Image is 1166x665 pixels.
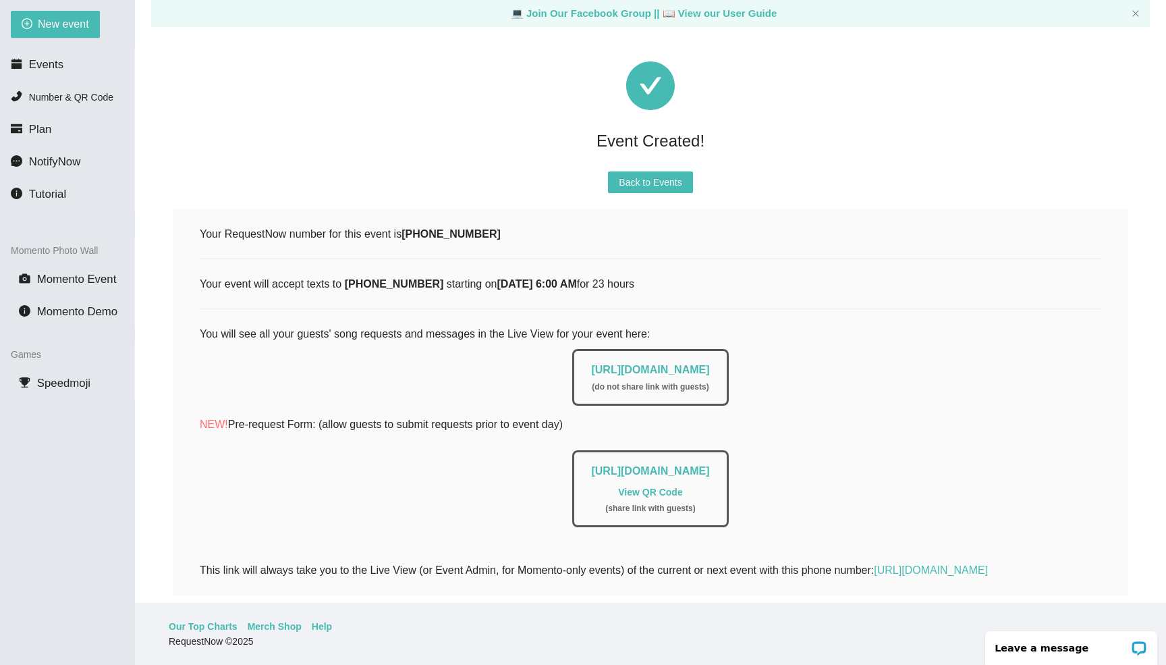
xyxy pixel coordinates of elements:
[149,80,227,88] div: Keywords by Traffic
[591,364,709,375] a: [URL][DOMAIN_NAME]
[618,487,682,498] a: View QR Code
[608,171,692,193] button: Back to Events
[976,622,1166,665] iframe: LiveChat chat widget
[36,78,47,89] img: tab_domain_overview_orange.svg
[11,123,22,134] span: credit-card
[200,562,1101,579] div: This link will always take you to the Live View (or Event Admin, for Momento-only events) of the ...
[29,123,52,136] span: Plan
[200,275,1101,292] div: Your event will accept texts to starting on for 23 hours
[200,325,1101,544] div: You will see all your guests' song requests and messages in the Live View for your event here:
[38,16,89,32] span: New event
[497,278,576,290] b: [DATE] 6:00 AM
[11,155,22,167] span: message
[200,416,1101,433] p: Pre-request Form: (allow guests to submit requests prior to event day)
[11,11,100,38] button: plus-circleNew event
[35,35,148,46] div: Domain: [DOMAIN_NAME]
[200,419,228,430] span: NEW!
[29,92,113,103] span: Number & QR Code
[200,228,501,240] span: Your RequestNow number for this event is
[11,188,22,199] span: info-circle
[591,381,709,394] div: ( do not share link with guests )
[345,278,444,290] b: [PHONE_NUMBER]
[37,305,117,318] span: Momento Demo
[511,7,524,19] span: laptop
[51,80,121,88] div: Domain Overview
[591,502,709,515] div: ( share link with guests )
[37,273,117,286] span: Momento Event
[663,7,675,19] span: laptop
[38,22,66,32] div: v 4.0.24
[874,564,988,576] a: [URL][DOMAIN_NAME]
[19,305,30,317] span: info-circle
[22,18,32,31] span: plus-circle
[22,35,32,46] img: website_grey.svg
[11,90,22,102] span: phone
[401,228,501,240] b: [PHONE_NUMBER]
[22,22,32,32] img: logo_orange.svg
[11,58,22,70] span: calendar
[169,619,238,634] a: Our Top Charts
[37,377,90,390] span: Speedmoji
[134,78,145,89] img: tab_keywords_by_traffic_grey.svg
[619,175,682,190] span: Back to Events
[19,273,30,284] span: camera
[312,619,332,634] a: Help
[29,155,80,168] span: NotifyNow
[248,619,302,634] a: Merch Shop
[663,7,777,19] a: laptop View our User Guide
[169,634,1129,649] div: RequestNow © 2025
[29,58,63,71] span: Events
[626,61,675,110] span: check-circle
[173,126,1128,155] div: Event Created!
[511,7,663,19] a: laptop Join Our Facebook Group ||
[29,188,66,201] span: Tutorial
[19,377,30,388] span: trophy
[1132,9,1140,18] button: close
[591,465,709,477] a: [URL][DOMAIN_NAME]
